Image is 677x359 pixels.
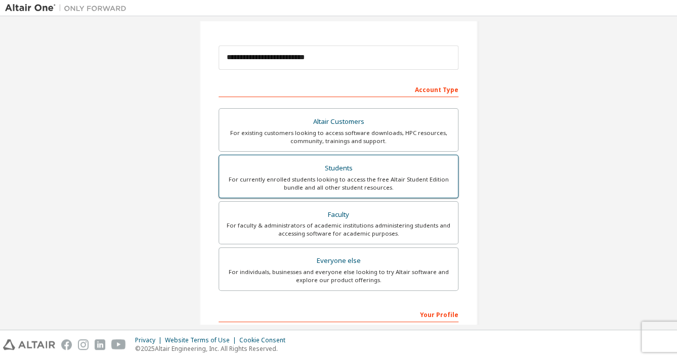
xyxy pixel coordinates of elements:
[225,254,452,268] div: Everyone else
[95,339,105,350] img: linkedin.svg
[61,339,72,350] img: facebook.svg
[78,339,89,350] img: instagram.svg
[3,339,55,350] img: altair_logo.svg
[225,175,452,192] div: For currently enrolled students looking to access the free Altair Student Edition bundle and all ...
[225,115,452,129] div: Altair Customers
[225,129,452,145] div: For existing customers looking to access software downloads, HPC resources, community, trainings ...
[219,306,458,322] div: Your Profile
[225,221,452,238] div: For faculty & administrators of academic institutions administering students and accessing softwa...
[225,268,452,284] div: For individuals, businesses and everyone else looking to try Altair software and explore our prod...
[165,336,239,344] div: Website Terms of Use
[225,161,452,175] div: Students
[225,208,452,222] div: Faculty
[135,344,291,353] p: © 2025 Altair Engineering, Inc. All Rights Reserved.
[239,336,291,344] div: Cookie Consent
[111,339,126,350] img: youtube.svg
[5,3,132,13] img: Altair One
[135,336,165,344] div: Privacy
[219,81,458,97] div: Account Type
